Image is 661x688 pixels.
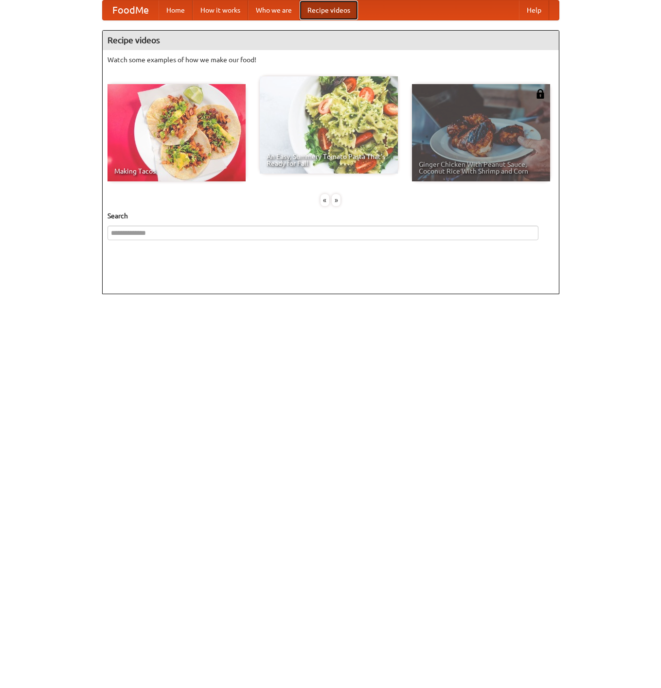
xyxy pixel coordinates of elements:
a: FoodMe [103,0,159,20]
a: An Easy, Summery Tomato Pasta That's Ready for Fall [260,76,398,174]
span: Making Tacos [114,168,239,175]
h5: Search [107,211,554,221]
p: Watch some examples of how we make our food! [107,55,554,65]
img: 483408.png [536,89,545,99]
div: » [332,194,340,206]
a: Making Tacos [107,84,246,181]
a: Help [519,0,549,20]
div: « [321,194,329,206]
a: How it works [193,0,248,20]
a: Recipe videos [300,0,358,20]
a: Home [159,0,193,20]
h4: Recipe videos [103,31,559,50]
a: Who we are [248,0,300,20]
span: An Easy, Summery Tomato Pasta That's Ready for Fall [267,153,391,167]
